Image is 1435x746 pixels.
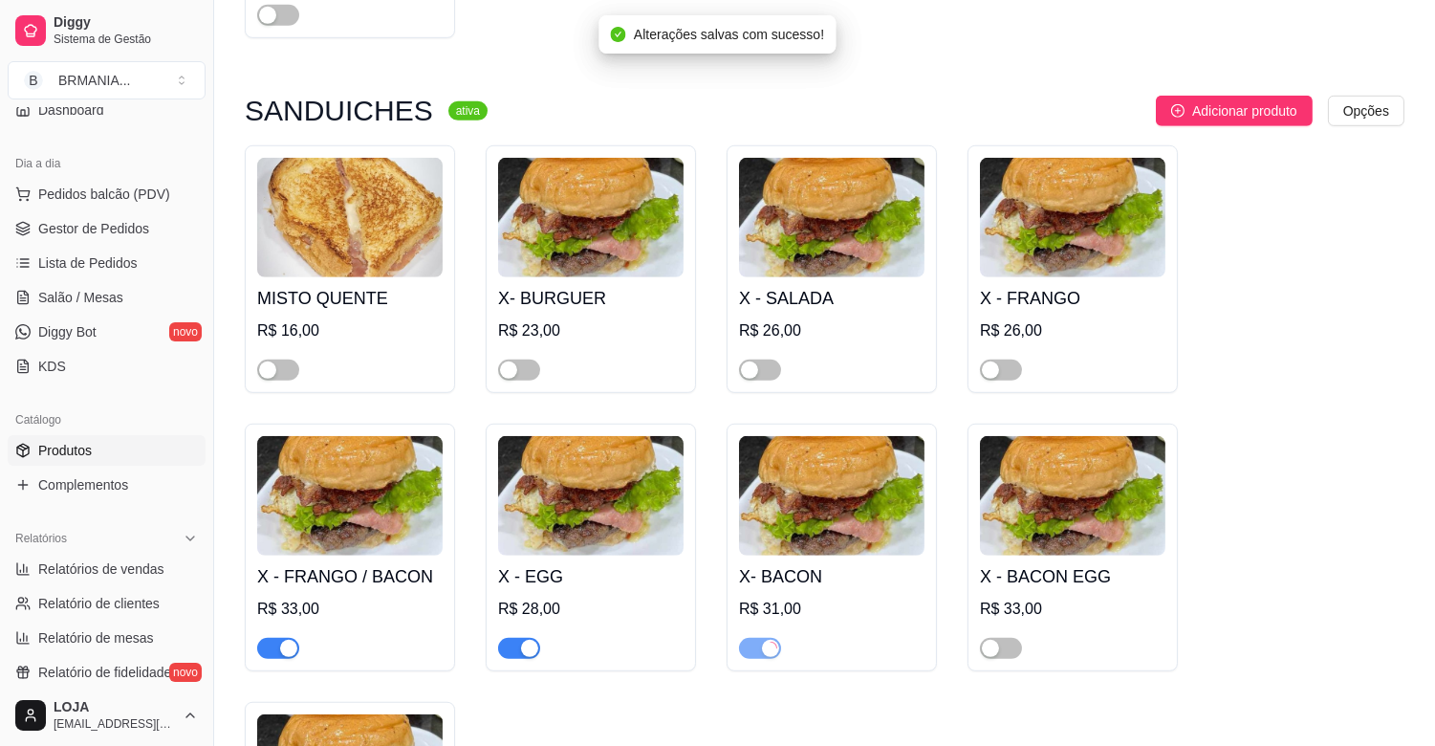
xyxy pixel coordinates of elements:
[980,319,1165,342] div: R$ 26,00
[980,436,1165,556] img: product-image
[611,27,626,42] span: check-circle
[1343,100,1389,121] span: Opções
[763,641,777,655] span: loading
[8,248,206,278] a: Lista de Pedidos
[1156,96,1313,126] button: Adicionar produto
[54,699,175,716] span: LOJA
[257,319,443,342] div: R$ 16,00
[8,8,206,54] a: DiggySistema de Gestão
[1328,96,1404,126] button: Opções
[38,559,164,579] span: Relatórios de vendas
[498,319,684,342] div: R$ 23,00
[38,100,104,120] span: Dashboard
[498,285,684,312] h4: X- BURGUER
[38,219,149,238] span: Gestor de Pedidos
[54,14,198,32] span: Diggy
[8,317,206,347] a: Diggy Botnovo
[8,692,206,738] button: LOJA[EMAIL_ADDRESS][DOMAIN_NAME]
[54,32,198,47] span: Sistema de Gestão
[498,598,684,621] div: R$ 28,00
[980,598,1165,621] div: R$ 33,00
[8,405,206,435] div: Catálogo
[8,95,206,125] a: Dashboard
[38,663,171,682] span: Relatório de fidelidade
[257,285,443,312] h4: MISTO QUENTE
[257,563,443,590] h4: X - FRANGO / BACON
[448,101,488,121] sup: ativa
[498,436,684,556] img: product-image
[8,351,206,382] a: KDS
[38,441,92,460] span: Produtos
[498,563,684,590] h4: X - EGG
[38,253,138,273] span: Lista de Pedidos
[38,322,97,341] span: Diggy Bot
[8,148,206,179] div: Dia a dia
[245,99,433,122] h3: SANDUICHES
[739,158,924,277] img: product-image
[498,158,684,277] img: product-image
[257,436,443,556] img: product-image
[38,628,154,647] span: Relatório de mesas
[1192,100,1297,121] span: Adicionar produto
[739,563,924,590] h4: X- BACON
[8,623,206,653] a: Relatório de mesas
[58,71,130,90] div: BRMANIA ...
[980,285,1165,312] h4: X - FRANGO
[980,158,1165,277] img: product-image
[38,594,160,613] span: Relatório de clientes
[38,288,123,307] span: Salão / Mesas
[8,282,206,313] a: Salão / Mesas
[739,598,924,621] div: R$ 31,00
[8,61,206,99] button: Select a team
[739,285,924,312] h4: X - SALADA
[8,213,206,244] a: Gestor de Pedidos
[739,319,924,342] div: R$ 26,00
[38,185,170,204] span: Pedidos balcão (PDV)
[634,27,824,42] span: Alterações salvas com sucesso!
[38,475,128,494] span: Complementos
[8,554,206,584] a: Relatórios de vendas
[54,716,175,732] span: [EMAIL_ADDRESS][DOMAIN_NAME]
[980,563,1165,590] h4: X - BACON EGG
[8,588,206,619] a: Relatório de clientes
[739,436,924,556] img: product-image
[8,435,206,466] a: Produtos
[24,71,43,90] span: B
[1171,104,1185,118] span: plus-circle
[257,158,443,277] img: product-image
[15,531,67,546] span: Relatórios
[8,470,206,500] a: Complementos
[257,598,443,621] div: R$ 33,00
[8,179,206,209] button: Pedidos balcão (PDV)
[8,657,206,688] a: Relatório de fidelidadenovo
[38,357,66,376] span: KDS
